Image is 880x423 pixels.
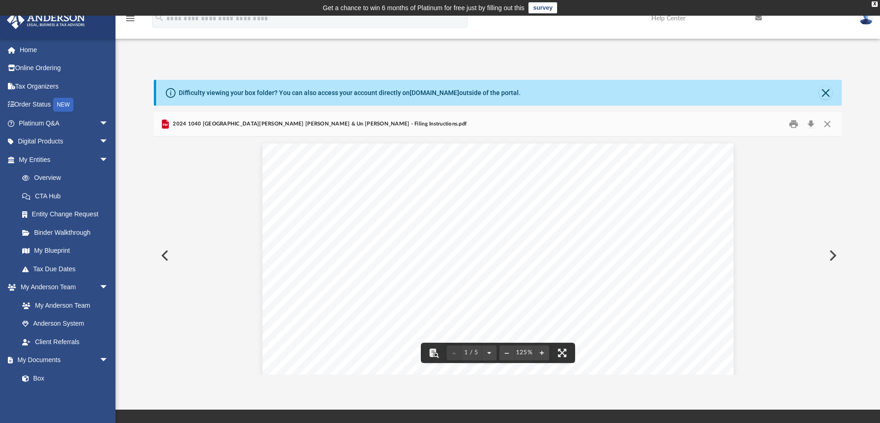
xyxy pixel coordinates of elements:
div: close [872,1,878,7]
a: My Documentsarrow_drop_down [6,351,118,369]
div: Current zoom level [514,350,534,356]
a: Tax Organizers [6,77,122,95]
div: NEW [53,98,73,112]
a: Anderson System [13,315,118,333]
a: menu [125,18,136,24]
span: arrow_drop_down [99,114,118,133]
img: User Pic [859,12,873,25]
a: Binder Walkthrough [13,223,122,242]
span: arrow_drop_down [99,278,118,297]
a: My Anderson Team [13,296,113,315]
span: 1 / 5 [461,350,482,356]
a: My Entitiesarrow_drop_down [6,150,122,169]
span: [GEOGRAPHIC_DATA], HI 96816 [317,275,437,283]
button: Next File [822,243,842,268]
button: Download [802,117,819,131]
button: Toggle findbar [424,343,444,363]
span: 2024 1040 [GEOGRAPHIC_DATA][PERSON_NAME] [PERSON_NAME] & Un [PERSON_NAME] - Filing Instructions.pdf [171,120,467,128]
i: search [154,12,164,23]
span: arrow_drop_down [99,132,118,151]
img: Anderson Advisors Platinum Portal [4,11,88,29]
a: Meeting Minutes [13,387,118,406]
span: Enclosed are your 2024 income tax returns and 2025 estimated tax vouchers. [317,318,582,326]
button: Close [819,117,836,131]
div: File preview [154,137,842,375]
span: arrow_drop_down [99,150,118,169]
a: Order StatusNEW [6,95,122,114]
span: arrow_drop_down [99,351,118,370]
i: menu [125,13,136,24]
a: CTA Hub [13,187,122,205]
a: Platinum Q&Aarrow_drop_down [6,114,122,132]
button: Previous File [154,243,174,268]
span: FEDERAL INCOME TAX RETURN: [317,352,439,360]
a: Entity Change Request [13,205,122,224]
div: Document Viewer [154,137,842,375]
a: Online Ordering [6,59,122,77]
a: My Blueprint [13,242,118,260]
span: [STREET_ADDRESS] [317,267,394,275]
div: Preview [154,112,842,375]
span: [DATE] [317,242,341,250]
span: This return has been prepared for electronic filing and the practitioner PIN program has been ele... [317,369,662,376]
span: Specific filing instructions are as follows. [317,335,455,343]
button: Close [819,86,832,99]
button: Zoom out [499,343,514,363]
a: [DOMAIN_NAME] [410,89,459,96]
div: Get a chance to win 6 months of Platinum for free just by filling out this [323,2,525,13]
a: My Anderson Teamarrow_drop_down [6,278,118,297]
a: Digital Productsarrow_drop_down [6,132,122,151]
button: Zoom in [534,343,549,363]
button: Print [784,117,803,131]
button: Next page [482,343,497,363]
button: 1 / 5 [461,343,482,363]
a: Home [6,41,122,59]
a: Overview [13,169,122,187]
span: [PERSON_NAME] & Un [PERSON_NAME] [317,259,468,267]
a: Tax Due Dates [13,260,122,278]
button: Enter fullscreen [552,343,572,363]
div: Difficulty viewing your box folder? You can also access your account directly on outside of the p... [179,88,521,98]
span: Dear Mr. and Mrs. Kanada: [317,301,410,309]
a: Client Referrals [13,333,118,351]
a: survey [528,2,557,13]
a: Box [13,369,113,387]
